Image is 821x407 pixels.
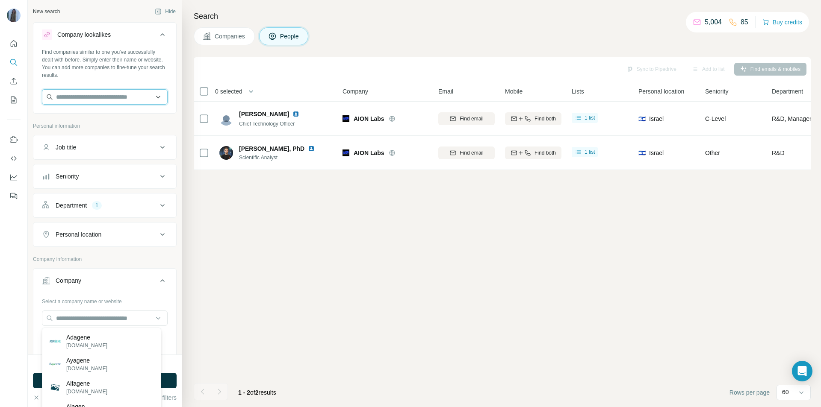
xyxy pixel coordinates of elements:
div: Company [56,276,81,285]
span: Find both [535,115,556,123]
span: People [280,32,300,41]
p: 5,004 [705,17,722,27]
span: [PERSON_NAME] [239,110,289,118]
span: Companies [215,32,246,41]
p: Alfagene [66,379,107,388]
p: 60 [782,388,789,396]
p: [DOMAIN_NAME] [66,388,107,395]
span: C-Level [705,115,726,122]
span: Rows per page [729,388,770,397]
p: Adagene [66,333,107,342]
div: Personal location [56,230,101,239]
img: Avatar [219,146,233,160]
button: Clear [33,393,57,402]
span: 🇮🇱 [638,149,646,157]
p: Personal information [33,122,177,130]
button: Use Surfe API [7,151,21,166]
span: AION Labs [354,149,384,157]
img: Adagene [49,335,61,347]
img: LinkedIn logo [292,111,299,117]
p: 85 [741,17,748,27]
h4: Search [194,10,811,22]
span: R&D [772,149,785,157]
div: Select a company name or website [42,294,168,305]
button: Find both [505,112,561,125]
button: Personal location [33,224,176,245]
span: 1 list [585,148,595,156]
span: of [250,389,255,396]
span: 🇮🇱 [638,114,646,123]
button: Dashboard [7,170,21,185]
button: Find email [438,112,495,125]
span: Company [343,87,368,96]
div: Seniority [56,172,79,181]
span: Seniority [705,87,728,96]
button: Job title [33,137,176,158]
span: AION Labs [354,114,384,123]
div: Find companies similar to one you've successfully dealt with before. Simply enter their name or w... [42,48,168,79]
div: Job title [56,143,76,152]
span: Mobile [505,87,523,96]
button: Company lookalikes [33,24,176,48]
button: Quick start [7,36,21,51]
span: 1 - 2 [238,389,250,396]
div: Open Intercom Messenger [792,361,812,381]
button: Enrich CSV [7,73,21,89]
button: Use Surfe on LinkedIn [7,132,21,147]
button: Search [7,55,21,70]
span: Find email [460,115,483,123]
div: New search [33,8,60,15]
img: Avatar [7,9,21,22]
img: LinkedIn logo [308,145,315,152]
button: Seniority [33,166,176,187]
button: Run search [33,373,177,388]
img: Logo of AION Labs [343,115,349,122]
span: Email [438,87,453,96]
div: Department [56,201,87,210]
span: Personal location [638,87,684,96]
span: 2 [255,389,259,396]
button: Hide [149,5,182,18]
span: 0 selected [215,87,242,96]
div: 1 [92,202,102,209]
span: Department [772,87,803,96]
button: Department1 [33,195,176,216]
img: Ayagene [49,358,61,370]
button: Company [33,270,176,294]
span: Scientific Analyst [239,154,325,161]
span: Other [705,149,720,156]
span: results [238,389,276,396]
img: Avatar [219,112,233,126]
p: Company information [33,255,177,263]
span: Lists [572,87,584,96]
span: [PERSON_NAME], PhD [239,144,304,153]
img: Logo of AION Labs [343,149,349,156]
div: Company lookalikes [57,30,111,39]
span: Find both [535,149,556,157]
span: 1 list [585,114,595,122]
span: Israel [649,114,664,123]
button: Find email [438,146,495,159]
button: Feedback [7,188,21,204]
button: My lists [7,92,21,108]
img: Alfagene [49,381,61,393]
button: Find both [505,146,561,159]
span: Israel [649,149,664,157]
button: Buy credits [762,16,802,28]
p: [DOMAIN_NAME] [66,365,107,372]
p: [DOMAIN_NAME] [66,342,107,349]
span: Chief Technology Officer [239,121,295,127]
p: Ayagene [66,356,107,365]
span: Find email [460,149,483,157]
